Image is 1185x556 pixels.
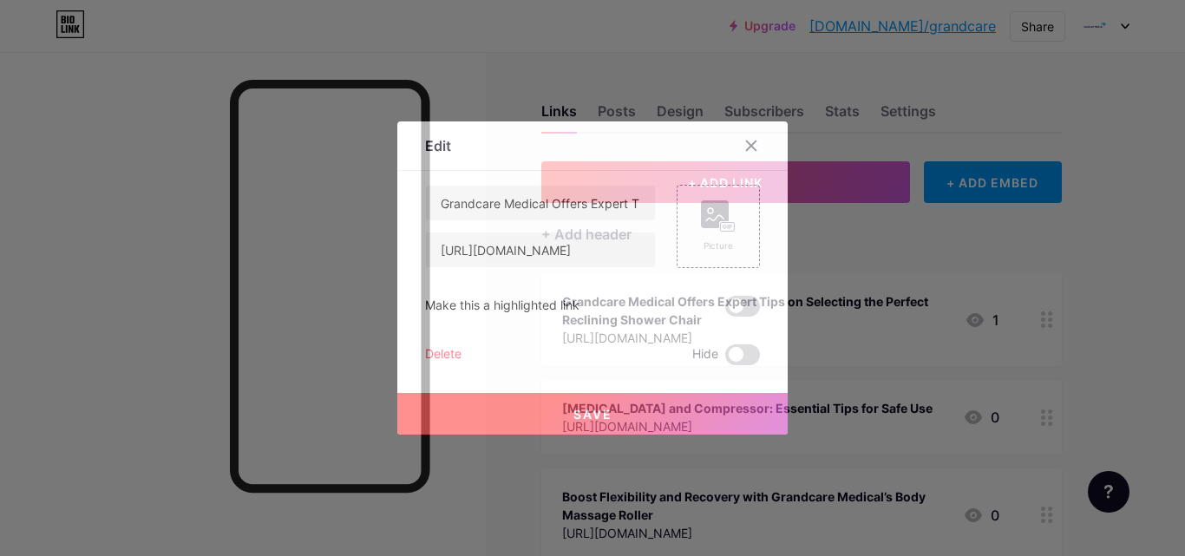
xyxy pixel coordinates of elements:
div: Edit [425,135,451,156]
div: Make this a highlighted link [425,296,579,317]
input: Title [426,186,655,220]
div: Picture [701,239,736,252]
input: URL [426,232,655,267]
span: Save [573,407,612,422]
div: Delete [425,344,462,365]
button: Save [397,393,788,435]
span: Hide [692,344,718,365]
